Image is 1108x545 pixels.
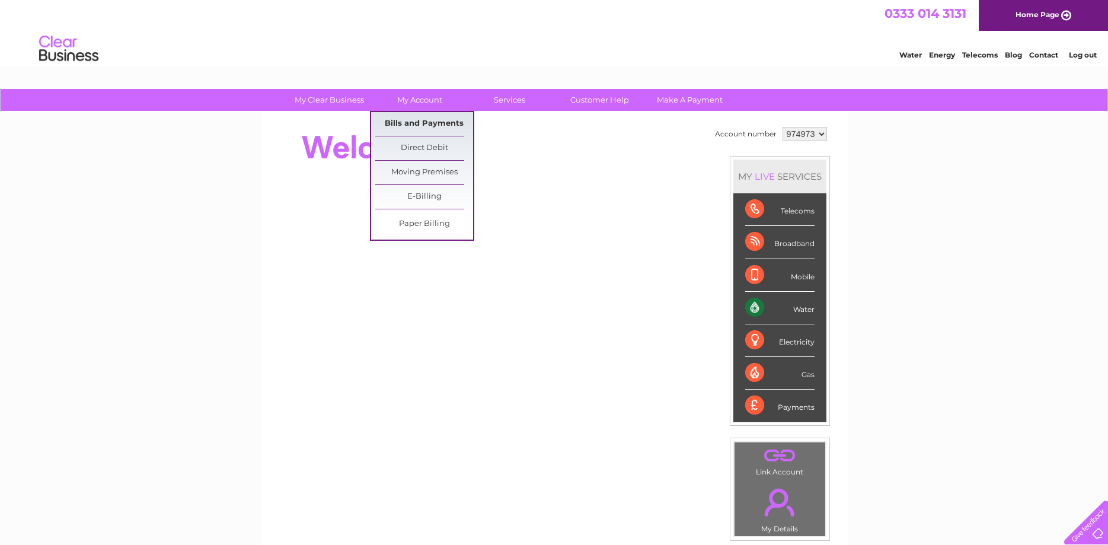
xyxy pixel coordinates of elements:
[1005,50,1022,59] a: Blog
[39,31,99,67] img: logo.png
[375,212,473,236] a: Paper Billing
[375,161,473,184] a: Moving Premises
[375,136,473,160] a: Direct Debit
[929,50,955,59] a: Energy
[745,226,815,259] div: Broadband
[752,171,777,182] div: LIVE
[962,50,998,59] a: Telecoms
[737,445,822,466] a: .
[641,89,739,111] a: Make A Payment
[885,6,966,21] a: 0333 014 3131
[745,357,815,390] div: Gas
[745,390,815,422] div: Payments
[371,89,468,111] a: My Account
[745,259,815,292] div: Mobile
[712,124,780,144] td: Account number
[280,89,378,111] a: My Clear Business
[745,292,815,324] div: Water
[375,112,473,136] a: Bills and Payments
[734,442,826,479] td: Link Account
[733,160,826,193] div: MY SERVICES
[745,324,815,357] div: Electricity
[461,89,558,111] a: Services
[745,193,815,226] div: Telecoms
[375,185,473,209] a: E-Billing
[734,479,826,537] td: My Details
[737,482,822,523] a: .
[551,89,649,111] a: Customer Help
[274,7,835,58] div: Clear Business is a trading name of Verastar Limited (registered in [GEOGRAPHIC_DATA] No. 3667643...
[1029,50,1058,59] a: Contact
[1069,50,1097,59] a: Log out
[899,50,922,59] a: Water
